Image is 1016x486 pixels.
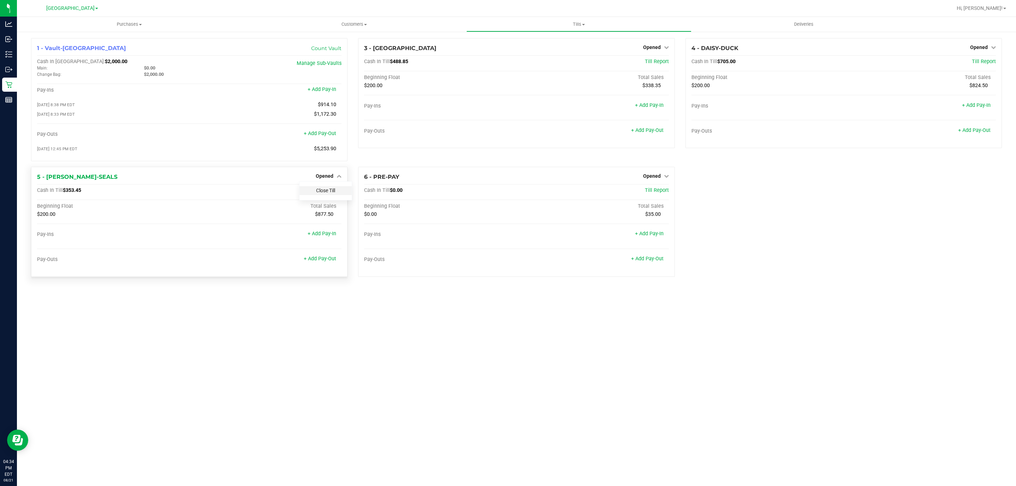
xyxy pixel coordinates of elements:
a: + Add Pay-Out [958,127,991,133]
div: Pay-Ins [37,87,189,93]
a: + Add Pay-In [635,231,664,237]
span: $5,253.90 [314,146,336,152]
div: Pay-Ins [364,103,516,109]
inline-svg: Outbound [5,66,12,73]
a: + Add Pay-In [962,102,991,108]
a: Till Report [645,187,669,193]
div: Beginning Float [364,203,516,209]
a: Till Report [645,59,669,65]
a: + Add Pay-Out [631,127,664,133]
a: Count Vault [311,45,341,51]
span: $35.00 [645,211,661,217]
a: Customers [242,17,466,32]
a: Manage Sub-Vaults [297,60,341,66]
a: + Add Pay-In [635,102,664,108]
span: $2,000.00 [144,72,164,77]
a: Deliveries [691,17,916,32]
a: + Add Pay-Out [304,130,336,136]
span: Hi, [PERSON_NAME]! [957,5,1003,11]
a: + Add Pay-Out [304,256,336,262]
span: Cash In Till [691,59,717,65]
span: 3 - [GEOGRAPHIC_DATA] [364,45,436,51]
a: Till Report [972,59,996,65]
div: Total Sales [843,74,996,81]
a: + Add Pay-In [308,86,336,92]
p: 04:34 PM EDT [3,458,14,478]
span: Tills [467,21,691,28]
span: Opened [970,44,988,50]
div: Beginning Float [691,74,844,81]
inline-svg: Analytics [5,20,12,28]
a: Tills [466,17,691,32]
span: Cash In Till [364,187,390,193]
a: Close Till [316,188,335,193]
span: Customers [242,21,466,28]
span: $338.35 [642,83,661,89]
span: $824.50 [969,83,988,89]
span: $0.00 [364,211,377,217]
span: Cash In Till [364,59,390,65]
span: $200.00 [37,211,55,217]
div: Pay-Outs [691,128,844,134]
span: $488.85 [390,59,408,65]
span: 4 - DAISY-DUCK [691,45,738,51]
div: Beginning Float [37,203,189,209]
span: $877.50 [315,211,333,217]
span: $705.00 [717,59,736,65]
span: Opened [643,44,661,50]
span: [GEOGRAPHIC_DATA] [46,5,95,11]
div: Beginning Float [364,74,516,81]
span: Opened [643,173,661,179]
div: Pay-Ins [691,103,844,109]
inline-svg: Inventory [5,51,12,58]
span: Opened [316,173,333,179]
span: Change Bag: [37,72,61,77]
span: [DATE] 8:33 PM EDT [37,112,75,117]
span: $200.00 [364,83,382,89]
span: Cash In [GEOGRAPHIC_DATA]: [37,59,105,65]
span: 5 - [PERSON_NAME]-SEALS [37,174,117,180]
span: $914.10 [318,102,336,108]
span: Main: [37,66,48,71]
span: $1,172.30 [314,111,336,117]
div: Pay-Outs [364,256,516,263]
span: [DATE] 8:38 PM EDT [37,102,75,107]
a: + Add Pay-Out [631,256,664,262]
div: Pay-Ins [364,231,516,238]
span: $353.45 [63,187,81,193]
div: Pay-Outs [364,128,516,134]
span: $2,000.00 [105,59,127,65]
inline-svg: Reports [5,96,12,103]
inline-svg: Inbound [5,36,12,43]
span: Cash In Till [37,187,63,193]
div: Pay-Ins [37,231,189,238]
a: Purchases [17,17,242,32]
span: Purchases [17,21,242,28]
span: 6 - PRE-PAY [364,174,399,180]
span: [DATE] 12:45 PM EDT [37,146,77,151]
div: Total Sales [189,203,342,209]
span: $0.00 [390,187,403,193]
a: + Add Pay-In [308,231,336,237]
span: $200.00 [691,83,710,89]
span: $0.00 [144,65,155,71]
span: 1 - Vault-[GEOGRAPHIC_DATA] [37,45,126,51]
iframe: Resource center [7,430,28,451]
div: Total Sales [516,74,669,81]
span: Deliveries [785,21,823,28]
div: Pay-Outs [37,131,189,138]
div: Pay-Outs [37,256,189,263]
p: 08/21 [3,478,14,483]
div: Total Sales [516,203,669,209]
inline-svg: Retail [5,81,12,88]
